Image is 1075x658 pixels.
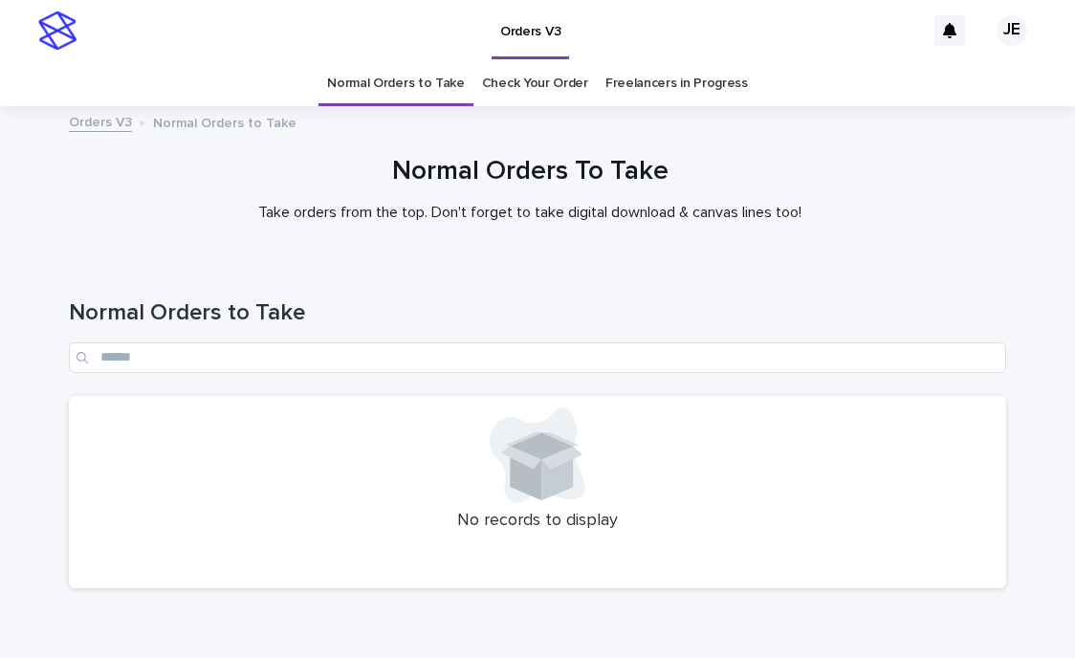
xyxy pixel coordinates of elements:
a: Check Your Order [482,61,588,106]
h1: Normal Orders To Take [61,156,998,188]
div: JE [997,15,1027,46]
input: Search [69,342,1006,373]
p: No records to display [80,511,995,532]
img: stacker-logo-s-only.png [38,11,77,50]
h1: Normal Orders to Take [69,299,1006,327]
a: Normal Orders to Take [327,61,465,106]
a: Freelancers in Progress [605,61,748,106]
p: Normal Orders to Take [153,111,296,132]
p: Take orders from the top. Don't forget to take digital download & canvas lines too! [147,204,912,222]
a: Orders V3 [69,110,132,132]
